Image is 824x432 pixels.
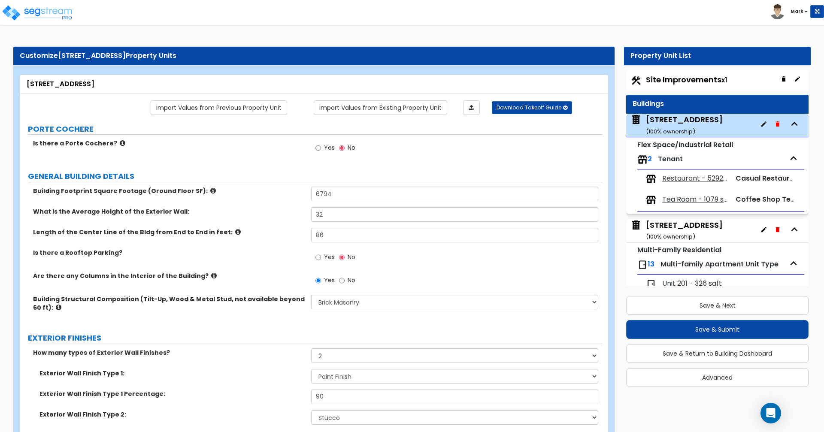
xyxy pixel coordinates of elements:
span: Yes [324,253,335,261]
img: door.png [646,279,656,289]
span: 13 [648,259,654,269]
input: No [339,276,345,285]
img: building.svg [630,220,642,231]
div: [STREET_ADDRESS] [646,114,723,136]
img: tenants.png [637,154,648,165]
span: Tenant [658,154,683,164]
small: x1 [721,76,727,85]
label: PORTE COCHERE [28,124,603,135]
i: click for more info! [210,187,216,194]
label: What is the Average Height of the Exterior Wall: [33,207,305,216]
button: Save & Next [626,296,809,315]
label: Are there any Columns in the Interior of the Building? [33,272,305,280]
input: Yes [315,253,321,262]
span: 9 N Central Floor 2 & 3 [630,220,723,242]
small: ( 100 % ownership) [646,233,695,241]
label: Is there a Porte Cochere? [33,139,305,148]
input: No [339,253,345,262]
button: Advanced [626,368,809,387]
div: Customize Property Units [20,51,608,61]
img: door.png [637,260,648,270]
span: Restaurant - 5292 sqft [662,174,728,184]
label: Building Footprint Square Footage (Ground Floor SF): [33,187,305,195]
input: Yes [315,143,321,153]
span: Yes [324,143,335,152]
i: click for more info! [211,272,217,279]
span: No [348,253,355,261]
i: click for more info! [120,140,125,146]
div: [STREET_ADDRESS] [27,79,601,89]
span: Coffee Shop Tenant [736,194,807,204]
label: Exterior Wall Finish Type 1 Percentage: [39,390,305,398]
button: Save & Submit [626,320,809,339]
i: click for more info! [235,229,241,235]
div: Open Intercom Messenger [760,403,781,423]
span: No [348,143,355,152]
label: Building Structural Composition (Tilt-Up, Wood & Metal Stud, not available beyond 60 ft): [33,295,305,312]
span: Unit 201 - 326 sqft [662,279,722,289]
input: Yes [315,276,321,285]
span: [STREET_ADDRESS] [58,51,126,60]
label: GENERAL BUILDING DETAILS [28,171,603,182]
label: Is there a Rooftop Parking? [33,248,305,257]
i: click for more info! [56,304,61,311]
img: Construction.png [630,75,642,86]
div: Property Unit List [630,51,804,61]
span: Tea Room - 1079 sqft [662,195,728,205]
a: Import the dynamic attribute values from existing properties. [314,100,447,115]
span: Multi-family Apartment Unit Type [660,259,779,269]
img: tenants.png [646,195,656,205]
label: EXTERIOR FINISHES [28,332,603,344]
span: Site Improvements [646,74,727,85]
span: Download Takeoff Guide [497,104,561,111]
img: building.svg [630,114,642,125]
img: avatar.png [770,4,785,19]
div: Buildings [633,99,802,109]
label: Exterior Wall Finish Type 1: [39,369,305,378]
b: Mark [791,8,803,15]
span: 9 N Central Ave Floor 1 [630,114,723,136]
button: Download Takeoff Guide [492,101,572,114]
label: How many types of Exterior Wall Finishes? [33,348,305,357]
small: ( 100 % ownership) [646,127,695,136]
a: Import the dynamic attribute values from previous properties. [151,100,287,115]
small: Multi-Family Residential [637,245,721,255]
input: No [339,143,345,153]
img: logo_pro_r.png [1,4,74,21]
small: Flex Space/Industrial Retail [637,140,733,150]
div: [STREET_ADDRESS] [646,220,723,242]
button: Save & Return to Building Dashboard [626,344,809,363]
img: tenants.png [646,174,656,184]
a: Import the dynamic attributes value through Excel sheet [463,100,480,115]
label: Exterior Wall Finish Type 2: [39,410,305,419]
span: Yes [324,276,335,284]
span: No [348,276,355,284]
span: 2 [648,154,652,164]
label: Length of the Center Line of the Bldg from End to End in feet: [33,228,305,236]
